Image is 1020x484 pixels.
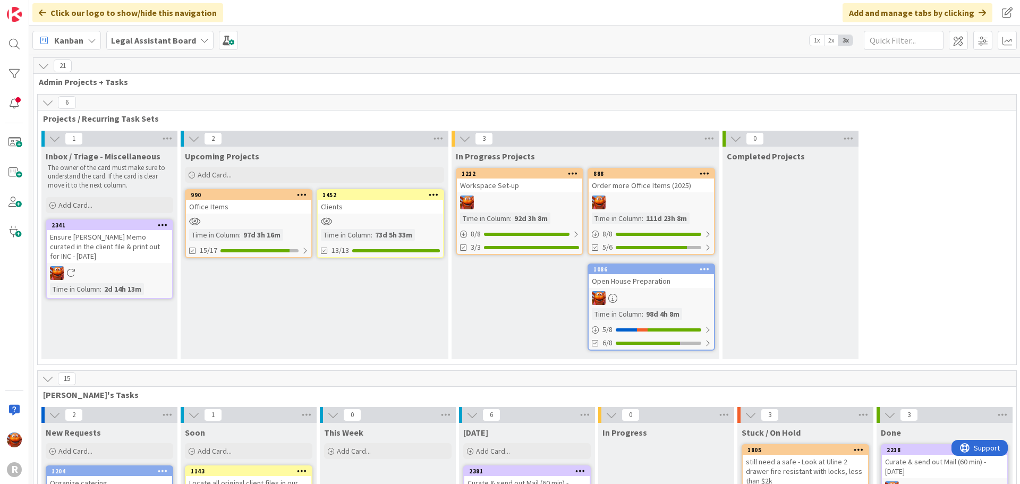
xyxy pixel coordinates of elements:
[371,229,372,241] span: :
[589,196,714,209] div: KA
[191,191,311,199] div: 990
[838,35,853,46] span: 3x
[592,308,642,320] div: Time in Column
[642,213,643,224] span: :
[742,427,801,438] span: Stuck / On Hold
[318,200,443,214] div: Clients
[7,432,22,447] img: KA
[592,196,606,209] img: KA
[881,427,901,438] span: Done
[32,3,223,22] div: Click our logo to show/hide this navigation
[200,245,217,256] span: 15/17
[52,468,172,475] div: 1204
[589,265,714,274] div: 1086
[602,324,613,335] span: 5 / 8
[372,229,415,241] div: 73d 5h 33m
[46,151,160,162] span: Inbox / Triage - Miscellaneous
[54,34,83,47] span: Kanban
[186,190,311,214] div: 990Office Items
[198,170,232,180] span: Add Card...
[602,228,613,240] span: 8 / 8
[761,409,779,421] span: 3
[58,372,76,385] span: 15
[111,35,196,46] b: Legal Assistant Board
[743,445,868,455] div: 1805
[622,409,640,421] span: 0
[512,213,550,224] div: 92d 3h 8m
[52,222,172,229] div: 2341
[589,274,714,288] div: Open House Preparation
[43,389,1003,400] span: Kiara's Tasks
[43,113,1003,124] span: Projects / Recurring Task Sets
[198,446,232,456] span: Add Card...
[457,179,582,192] div: Workspace Set-up
[46,427,101,438] span: New Requests
[47,466,172,476] div: 1204
[588,168,715,255] a: 888Order more Office Items (2025)KATime in Column:111d 23h 8m8/85/6
[58,96,76,109] span: 6
[204,132,222,145] span: 2
[324,427,363,438] span: This Week
[593,170,714,177] div: 888
[39,77,1007,87] span: Admin Projects + Tasks
[58,446,92,456] span: Add Card...
[318,190,443,214] div: 1452Clients
[469,468,590,475] div: 2381
[510,213,512,224] span: :
[101,283,144,295] div: 2d 14h 13m
[22,2,48,14] span: Support
[54,60,72,72] span: 21
[322,191,443,199] div: 1452
[602,337,613,349] span: 6/8
[602,427,647,438] span: In Progress
[186,466,311,476] div: 1143
[592,213,642,224] div: Time in Column
[47,230,172,263] div: Ensure [PERSON_NAME] Memo curated in the client file & print out for INC - [DATE]
[642,308,643,320] span: :
[189,229,239,241] div: Time in Column
[65,132,83,145] span: 1
[7,462,22,477] div: R
[191,468,311,475] div: 1143
[643,308,682,320] div: 98d 4h 8m
[843,3,992,22] div: Add and manage tabs by clicking
[602,242,613,253] span: 5/6
[589,169,714,192] div: 888Order more Office Items (2025)
[589,179,714,192] div: Order more Office Items (2025)
[456,151,535,162] span: In Progress Projects
[317,189,444,258] a: 1452ClientsTime in Column:73d 5h 33m13/13
[824,35,838,46] span: 2x
[475,132,493,145] span: 3
[185,151,259,162] span: Upcoming Projects
[471,228,481,240] span: 8 / 8
[239,229,241,241] span: :
[457,227,582,241] div: 8/8
[58,200,92,210] span: Add Card...
[337,446,371,456] span: Add Card...
[589,227,714,241] div: 8/8
[50,266,64,280] img: KA
[462,170,582,177] div: 1212
[588,264,715,351] a: 1086Open House PreparationKATime in Column:98d 4h 8m5/86/8
[331,245,349,256] span: 13/13
[318,190,443,200] div: 1452
[589,265,714,288] div: 1086Open House Preparation
[747,446,868,454] div: 1805
[47,220,172,230] div: 2341
[471,242,481,253] span: 3/3
[50,283,100,295] div: Time in Column
[810,35,824,46] span: 1x
[185,427,205,438] span: Soon
[457,169,582,192] div: 1212Workspace Set-up
[589,323,714,336] div: 5/8
[589,291,714,305] div: KA
[186,200,311,214] div: Office Items
[746,132,764,145] span: 0
[460,213,510,224] div: Time in Column
[643,213,690,224] div: 111d 23h 8m
[882,455,1007,478] div: Curate & send out Mail (60 min) - [DATE]
[463,427,488,438] span: Today
[48,164,171,190] p: The owner of the card must make sure to understand the card. If the card is clear move it to the ...
[464,466,590,476] div: 2381
[47,220,172,263] div: 2341Ensure [PERSON_NAME] Memo curated in the client file & print out for INC - [DATE]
